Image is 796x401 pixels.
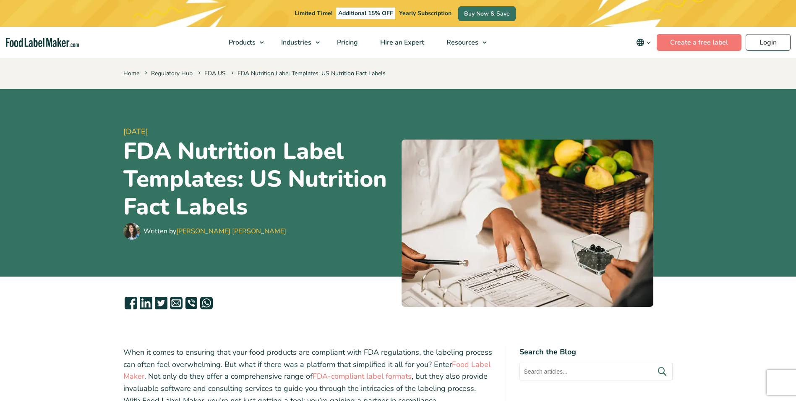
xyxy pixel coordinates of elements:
[226,38,256,47] span: Products
[123,223,140,240] img: Maria Abi Hanna - Food Label Maker
[519,363,673,380] input: Search articles...
[176,227,286,236] a: [PERSON_NAME] [PERSON_NAME]
[313,371,412,381] a: FDA-compliant label formats
[218,27,268,58] a: Products
[270,27,324,58] a: Industries
[458,6,516,21] a: Buy Now & Save
[144,226,286,236] div: Written by
[204,69,226,77] a: FDA US
[279,38,312,47] span: Industries
[436,27,491,58] a: Resources
[326,27,367,58] a: Pricing
[123,359,491,382] a: Food Label Maker
[123,126,395,137] span: [DATE]
[519,346,673,358] h4: Search the Blog
[295,9,332,17] span: Limited Time!
[123,69,139,77] a: Home
[230,69,386,77] span: FDA Nutrition Label Templates: US Nutrition Fact Labels
[444,38,479,47] span: Resources
[399,9,452,17] span: Yearly Subscription
[657,34,741,51] a: Create a free label
[746,34,791,51] a: Login
[369,27,433,58] a: Hire an Expert
[334,38,359,47] span: Pricing
[123,137,395,221] h1: FDA Nutrition Label Templates: US Nutrition Fact Labels
[336,8,395,19] span: Additional 15% OFF
[151,69,193,77] a: Regulatory Hub
[378,38,425,47] span: Hire an Expert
